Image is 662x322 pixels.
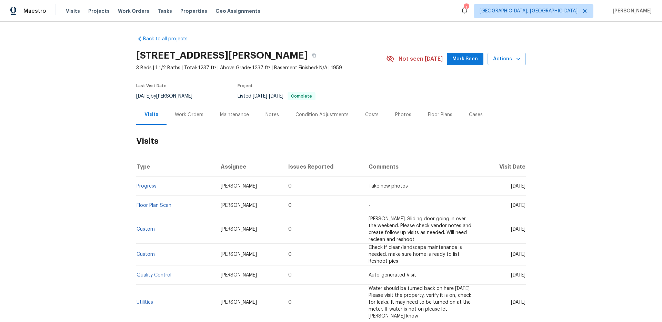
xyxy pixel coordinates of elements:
[238,84,253,88] span: Project
[136,157,215,177] th: Type
[221,300,257,305] span: [PERSON_NAME]
[365,111,379,118] div: Costs
[288,94,315,98] span: Complete
[288,184,292,189] span: 0
[469,111,483,118] div: Cases
[288,227,292,232] span: 0
[175,111,203,118] div: Work Orders
[136,92,201,100] div: by [PERSON_NAME]
[137,227,155,232] a: Custom
[288,300,292,305] span: 0
[308,49,320,62] button: Copy Address
[511,273,525,278] span: [DATE]
[464,4,469,11] div: 1
[238,94,315,99] span: Listed
[369,286,471,319] span: Water should be turned back on here [DATE]. Please visit the property, verify it is on, check for...
[511,203,525,208] span: [DATE]
[221,252,257,257] span: [PERSON_NAME]
[221,273,257,278] span: [PERSON_NAME]
[511,252,525,257] span: [DATE]
[215,157,283,177] th: Assignee
[493,55,520,63] span: Actions
[610,8,652,14] span: [PERSON_NAME]
[288,273,292,278] span: 0
[295,111,349,118] div: Condition Adjustments
[137,203,171,208] a: Floor Plan Scan
[136,84,167,88] span: Last Visit Date
[158,9,172,13] span: Tasks
[221,203,257,208] span: [PERSON_NAME]
[144,111,158,118] div: Visits
[220,111,249,118] div: Maintenance
[511,300,525,305] span: [DATE]
[253,94,283,99] span: -
[137,184,157,189] a: Progress
[137,300,153,305] a: Utilities
[369,217,471,242] span: [PERSON_NAME]. Sliding door going in over the weekend. Please check vendor notes and create follo...
[221,227,257,232] span: [PERSON_NAME]
[288,252,292,257] span: 0
[399,56,443,62] span: Not seen [DATE]
[480,157,526,177] th: Visit Date
[511,227,525,232] span: [DATE]
[480,8,578,14] span: [GEOGRAPHIC_DATA], [GEOGRAPHIC_DATA]
[136,36,202,42] a: Back to all projects
[288,203,292,208] span: 0
[118,8,149,14] span: Work Orders
[136,52,308,59] h2: [STREET_ADDRESS][PERSON_NAME]
[369,245,462,264] span: Check if clean/landscape maintenance is needed. make sure home is ready to list. Reshoot pics
[180,8,207,14] span: Properties
[88,8,110,14] span: Projects
[363,157,480,177] th: Comments
[428,111,452,118] div: Floor Plans
[369,184,408,189] span: Take new photos
[447,53,483,66] button: Mark Seen
[221,184,257,189] span: [PERSON_NAME]
[136,125,526,157] h2: Visits
[488,53,526,66] button: Actions
[137,252,155,257] a: Custom
[253,94,267,99] span: [DATE]
[136,94,151,99] span: [DATE]
[395,111,411,118] div: Photos
[452,55,478,63] span: Mark Seen
[136,64,386,71] span: 3 Beds | 1 1/2 Baths | Total: 1237 ft² | Above Grade: 1237 ft² | Basement Finished: N/A | 1959
[23,8,46,14] span: Maestro
[283,157,363,177] th: Issues Reported
[215,8,260,14] span: Geo Assignments
[137,273,171,278] a: Quality Control
[66,8,80,14] span: Visits
[511,184,525,189] span: [DATE]
[369,203,370,208] span: -
[369,273,416,278] span: Auto-generated Visit
[269,94,283,99] span: [DATE]
[265,111,279,118] div: Notes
